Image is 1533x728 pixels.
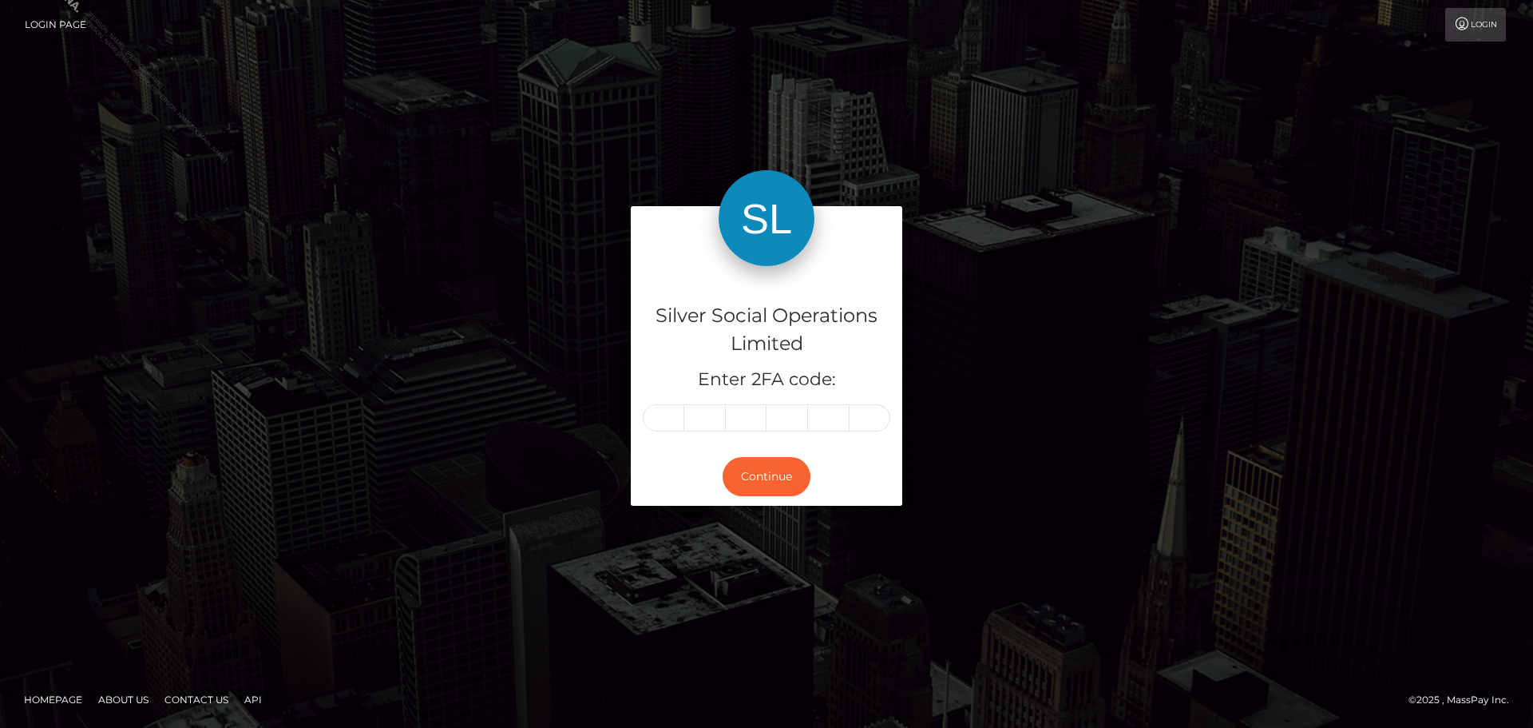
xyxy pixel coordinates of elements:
[643,368,890,392] h5: Enter 2FA code:
[1408,691,1521,709] div: © 2025 , MassPay Inc.
[25,8,86,42] a: Login Page
[719,170,814,266] img: Silver Social Operations Limited
[238,687,268,712] a: API
[1445,8,1506,42] a: Login
[643,302,890,358] h4: Silver Social Operations Limited
[92,687,155,712] a: About Us
[158,687,235,712] a: Contact Us
[723,457,810,496] button: Continue
[18,687,89,712] a: Homepage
